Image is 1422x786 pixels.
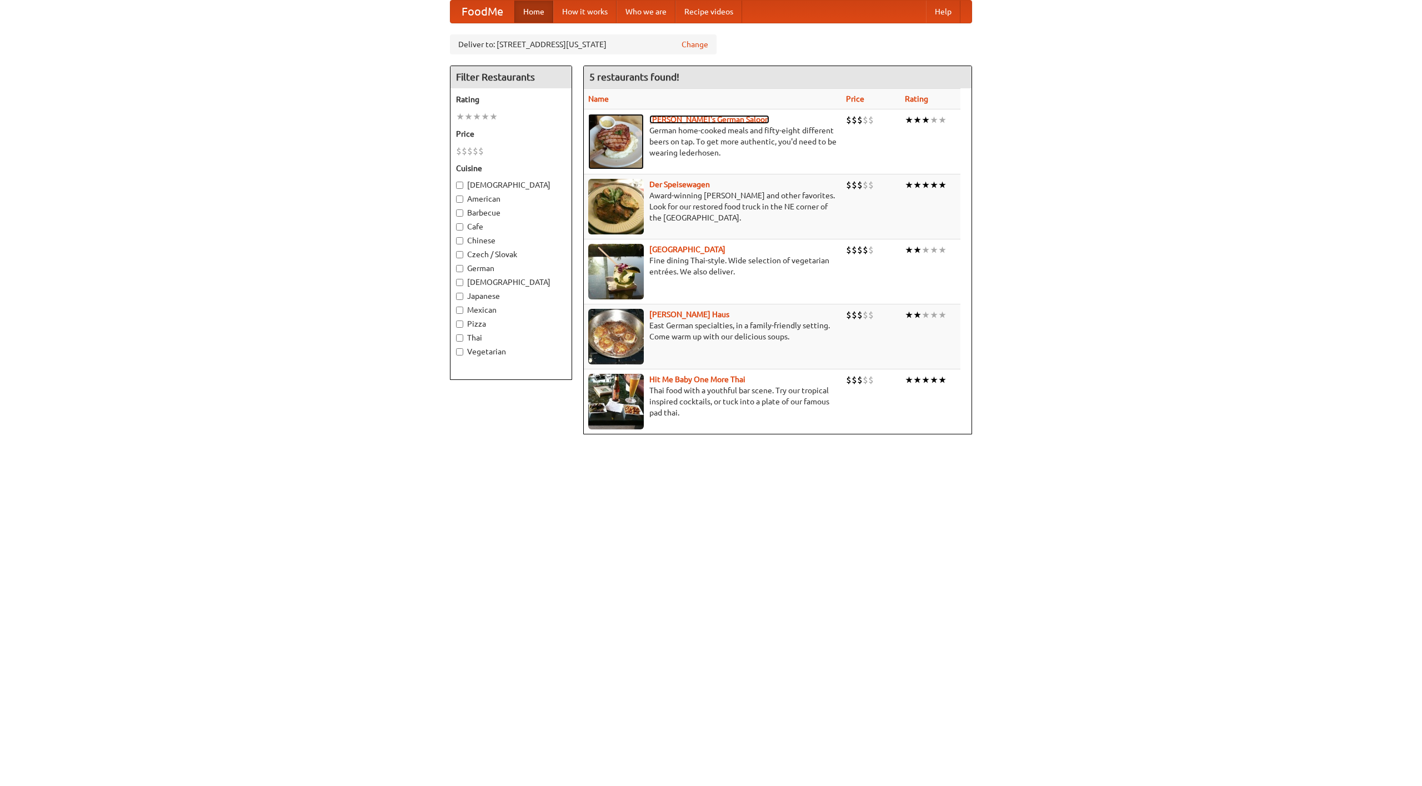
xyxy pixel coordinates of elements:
img: babythai.jpg [588,374,644,429]
li: ★ [489,111,498,123]
li: $ [857,114,863,126]
input: American [456,196,463,203]
a: FoodMe [450,1,514,23]
li: $ [863,374,868,386]
a: Change [682,39,708,50]
label: Cafe [456,221,566,232]
li: ★ [938,309,947,321]
li: ★ [905,179,913,191]
input: Japanese [456,293,463,300]
b: [GEOGRAPHIC_DATA] [649,245,725,254]
li: $ [868,179,874,191]
input: German [456,265,463,272]
a: Der Speisewagen [649,180,710,189]
h5: Rating [456,94,566,105]
li: $ [846,179,852,191]
label: [DEMOGRAPHIC_DATA] [456,179,566,191]
li: ★ [913,309,922,321]
li: ★ [913,114,922,126]
li: ★ [922,179,930,191]
li: ★ [930,179,938,191]
input: Pizza [456,321,463,328]
li: ★ [922,374,930,386]
input: Chinese [456,237,463,244]
li: ★ [456,111,464,123]
li: ★ [913,374,922,386]
h5: Cuisine [456,163,566,174]
li: ★ [930,244,938,256]
li: $ [863,114,868,126]
li: ★ [938,114,947,126]
label: Barbecue [456,207,566,218]
ng-pluralize: 5 restaurants found! [589,72,679,82]
li: $ [846,244,852,256]
img: speisewagen.jpg [588,179,644,234]
a: Recipe videos [675,1,742,23]
h5: Price [456,128,566,139]
li: $ [852,244,857,256]
li: ★ [938,244,947,256]
img: satay.jpg [588,244,644,299]
a: [PERSON_NAME]'s German Saloon [649,115,769,124]
li: $ [846,374,852,386]
input: [DEMOGRAPHIC_DATA] [456,182,463,189]
b: Hit Me Baby One More Thai [649,375,745,384]
label: Japanese [456,291,566,302]
a: Who we are [617,1,675,23]
li: $ [852,374,857,386]
li: $ [852,309,857,321]
li: $ [857,309,863,321]
label: Vegetarian [456,346,566,357]
input: Barbecue [456,209,463,217]
li: ★ [930,114,938,126]
input: Czech / Slovak [456,251,463,258]
label: Pizza [456,318,566,329]
li: ★ [930,374,938,386]
li: $ [456,145,462,157]
label: Chinese [456,235,566,246]
li: $ [863,179,868,191]
label: American [456,193,566,204]
li: ★ [938,374,947,386]
li: ★ [913,244,922,256]
img: esthers.jpg [588,114,644,169]
li: $ [852,114,857,126]
li: ★ [905,244,913,256]
li: ★ [481,111,489,123]
label: [DEMOGRAPHIC_DATA] [456,277,566,288]
li: ★ [905,114,913,126]
a: Home [514,1,553,23]
li: ★ [464,111,473,123]
label: Thai [456,332,566,343]
li: $ [868,309,874,321]
li: $ [462,145,467,157]
label: Mexican [456,304,566,316]
li: $ [478,145,484,157]
li: $ [863,309,868,321]
li: $ [846,114,852,126]
li: $ [857,374,863,386]
a: Rating [905,94,928,103]
div: Deliver to: [STREET_ADDRESS][US_STATE] [450,34,717,54]
li: $ [467,145,473,157]
a: Price [846,94,864,103]
li: $ [857,244,863,256]
a: [PERSON_NAME] Haus [649,310,729,319]
img: kohlhaus.jpg [588,309,644,364]
p: Thai food with a youthful bar scene. Try our tropical inspired cocktails, or tuck into a plate of... [588,385,837,418]
input: [DEMOGRAPHIC_DATA] [456,279,463,286]
li: $ [846,309,852,321]
input: Cafe [456,223,463,231]
p: Award-winning [PERSON_NAME] and other favorites. Look for our restored food truck in the NE corne... [588,190,837,223]
p: East German specialties, in a family-friendly setting. Come warm up with our delicious soups. [588,320,837,342]
a: Name [588,94,609,103]
input: Thai [456,334,463,342]
li: ★ [473,111,481,123]
li: ★ [922,114,930,126]
li: ★ [905,374,913,386]
p: German home-cooked meals and fifty-eight different beers on tap. To get more authentic, you'd nee... [588,125,837,158]
li: $ [863,244,868,256]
